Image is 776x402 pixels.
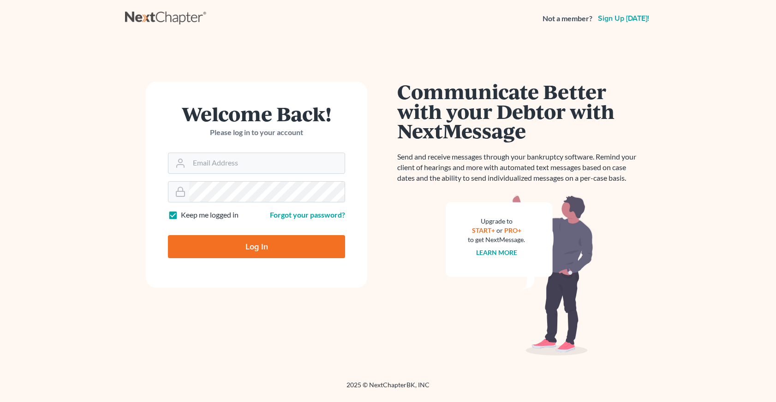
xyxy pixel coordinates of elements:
[397,152,642,183] p: Send and receive messages through your bankruptcy software. Remind your client of hearings and mo...
[496,226,503,234] span: or
[468,235,525,244] div: to get NextMessage.
[468,217,525,226] div: Upgrade to
[168,104,345,124] h1: Welcome Back!
[504,226,521,234] a: PRO+
[125,380,651,397] div: 2025 © NextChapterBK, INC
[168,235,345,258] input: Log In
[472,226,495,234] a: START+
[476,248,517,256] a: Learn more
[446,195,593,356] img: nextmessage_bg-59042aed3d76b12b5cd301f8e5b87938c9018125f34e5fa2b7a6b67550977c72.svg
[397,82,642,141] h1: Communicate Better with your Debtor with NextMessage
[189,153,345,173] input: Email Address
[181,210,239,220] label: Keep me logged in
[543,13,592,24] strong: Not a member?
[596,15,651,22] a: Sign up [DATE]!
[270,210,345,219] a: Forgot your password?
[168,127,345,138] p: Please log in to your account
